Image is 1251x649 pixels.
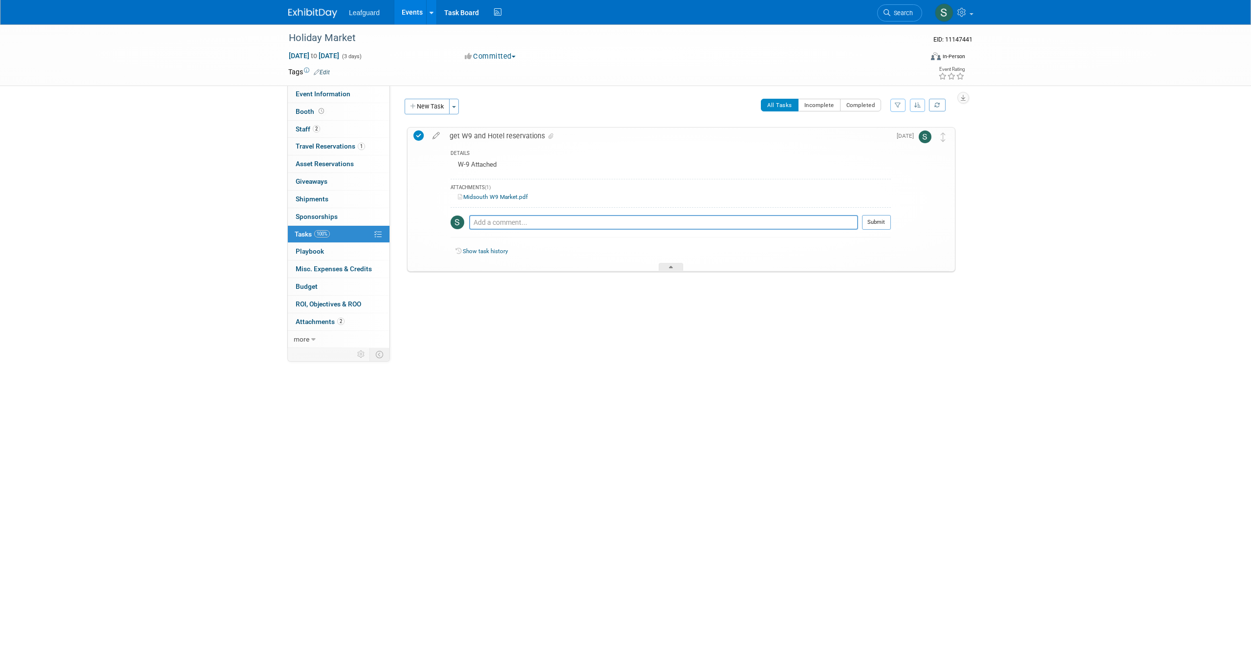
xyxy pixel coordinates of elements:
a: Budget [288,278,389,295]
img: Steven Venable [451,216,464,229]
span: ROI, Objectives & ROO [296,300,361,308]
span: Travel Reservations [296,142,365,150]
a: ROI, Objectives & ROO [288,296,389,313]
a: Event Information [288,86,389,103]
a: Travel Reservations1 [288,138,389,155]
a: Search [877,4,922,22]
td: Tags [288,67,330,77]
div: DETAILS [451,150,891,158]
span: Playbook [296,247,324,255]
button: Incomplete [798,99,841,111]
span: Misc. Expenses & Credits [296,265,372,273]
span: Shipments [296,195,328,203]
a: more [288,331,389,348]
a: Sponsorships [288,208,389,225]
span: [DATE] [DATE] [288,51,340,60]
span: more [294,335,309,343]
span: 2 [313,125,320,132]
span: Asset Reservations [296,160,354,168]
span: Booth not reserved yet [317,108,326,115]
a: Tasks100% [288,226,389,243]
button: Committed [461,51,519,62]
span: Booth [296,108,326,115]
span: (1) [485,185,491,190]
span: Sponsorships [296,213,338,220]
span: to [309,52,319,60]
span: Event Information [296,90,350,98]
div: get W9 and Hotel reservations [445,128,891,144]
button: All Tasks [761,99,798,111]
div: W-9 Attached [451,158,891,173]
div: In-Person [942,53,965,60]
span: Budget [296,282,318,290]
a: edit [428,131,445,140]
span: Giveaways [296,177,327,185]
span: Staff [296,125,320,133]
img: Steven Venable [935,3,953,22]
img: Format-Inperson.png [931,52,941,60]
button: Completed [840,99,882,111]
a: Asset Reservations [288,155,389,173]
span: 2 [337,318,345,325]
span: Event ID: 11147441 [933,36,972,43]
span: Leafguard [349,9,380,17]
a: Edit [314,69,330,76]
td: Personalize Event Tab Strip [353,348,370,361]
div: Holiday Market [285,29,907,47]
a: Booth [288,103,389,120]
a: Giveaways [288,173,389,190]
a: Attachments2 [288,313,389,330]
img: ExhibitDay [288,8,337,18]
span: Search [890,9,913,17]
a: Shipments [288,191,389,208]
span: 100% [314,230,330,238]
div: Event Rating [938,67,965,72]
button: New Task [405,99,450,114]
div: Event Format [864,51,965,65]
a: Midsouth W9 Market.pdf [458,194,528,200]
img: Steven Venable [919,130,931,143]
span: Attachments [296,318,345,325]
a: Show task history [463,248,508,255]
a: Staff2 [288,121,389,138]
span: [DATE] [897,132,919,139]
div: ATTACHMENTS [451,184,891,193]
td: Toggle Event Tabs [370,348,390,361]
span: Tasks [295,230,330,238]
a: Playbook [288,243,389,260]
i: Move task [941,132,946,142]
button: Submit [862,215,891,230]
span: (3 days) [341,53,362,60]
a: Misc. Expenses & Credits [288,260,389,278]
span: 1 [358,143,365,150]
a: Refresh [929,99,946,111]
